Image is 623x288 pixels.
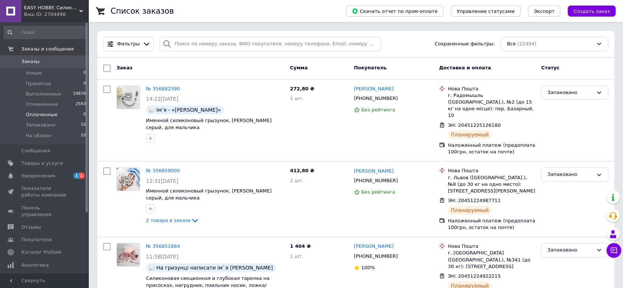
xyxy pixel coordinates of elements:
span: 0 [83,111,86,118]
div: Запаковано [547,171,593,178]
a: Фото товару [116,243,140,267]
a: Именной силиконовый грызунок, [PERSON_NAME] серый, для мальчика [146,118,272,130]
a: № 356859000 [146,168,180,173]
img: :speech_balloon: [149,107,155,113]
span: Фильтры [117,41,140,48]
span: 0 [83,70,86,76]
span: Без рейтинга [361,189,395,195]
span: Управление статусами [457,8,515,14]
span: Статус [541,65,560,70]
span: Экспорт [534,8,554,14]
span: 19876 [73,91,86,97]
span: ЭН: 20451225126180 [448,122,501,128]
a: Создать заказ [560,8,616,14]
span: 11:58[DATE] [146,254,178,260]
div: Нова Пошта [448,86,535,92]
div: Планируемый [448,130,492,139]
img: :speech_balloon: [149,265,155,271]
span: Отзывы [21,224,41,230]
span: Товары и услуги [21,160,63,167]
button: Чат с покупателем [606,243,621,258]
span: ЭН: 20451224922215 [448,273,501,279]
a: 2 товара в заказе [146,218,199,223]
span: ЭН: 20451224987711 [448,198,501,203]
button: Управление статусами [451,6,521,17]
span: Каталог ProSale [21,249,61,256]
button: Создать заказ [568,6,616,17]
img: Фото товару [117,168,140,191]
span: 1 шт. [290,96,303,101]
img: Фото товару [117,86,140,109]
a: [PERSON_NAME] [354,168,394,175]
div: г. Львов ([GEOGRAPHIC_DATA].), №8 (до 30 кг на одно место): [STREET_ADDRESS][PERSON_NAME] [448,174,535,195]
div: Запаковано [547,246,593,254]
span: 1 404 ₴ [290,243,311,249]
span: Заказы [21,58,39,65]
span: Сумма [290,65,308,70]
span: На обзвон [26,132,51,139]
span: Создать заказ [574,8,610,14]
span: 10 [81,132,86,139]
span: Панель управления [21,205,68,218]
button: Скачать отчет по пром-оплате [346,6,443,17]
div: Наложенный платеж (предоплата 100грн, остаток на почте) [448,142,535,155]
input: Поиск [4,26,87,39]
span: [PHONE_NUMBER] [354,96,398,101]
a: Фото товару [116,167,140,191]
span: 412,80 ₴ [290,168,314,173]
a: [PERSON_NAME] [354,86,394,93]
div: Планируемый [448,206,492,215]
span: 1 [73,173,79,179]
span: 2 шт. [290,178,303,183]
div: Запаковано [547,89,593,97]
span: Все [507,41,516,48]
span: 15 [81,122,86,128]
span: Оплаченные [26,111,58,118]
span: Отмененные [26,101,58,108]
span: Сообщения [21,148,50,154]
span: 1 [79,173,85,179]
span: 0 [83,80,86,87]
span: Заказы и сообщения [21,46,74,52]
span: 14:22[DATE] [146,96,178,102]
div: г. [GEOGRAPHIC_DATA] ([GEOGRAPHIC_DATA].), №341 (до 30 кг): [STREET_ADDRESS] [448,250,535,270]
span: [PHONE_NUMBER] [354,253,398,259]
span: Сохраненные фильтры: [435,41,495,48]
span: Новые [26,70,42,76]
span: Доставка и оплата [439,65,491,70]
span: Показатели работы компании [21,185,68,198]
span: 272,80 ₴ [290,86,314,91]
div: Нова Пошта [448,243,535,250]
span: На гризунці написати ім`я [PERSON_NAME] [156,265,273,271]
div: Ваш ID: 2704498 [24,11,88,18]
span: Імʼя - «[PERSON_NAME]» [156,107,221,113]
input: Поиск по номеру заказа, ФИО покупателя, номеру телефона, Email, номеру накладной [160,37,381,51]
a: № 356882390 [146,86,180,91]
span: Покупатель [354,65,387,70]
span: Аналитика [21,262,49,268]
img: Фото товару [117,243,140,266]
span: Без рейтинга [361,107,395,112]
button: Экспорт [528,6,560,17]
span: Выполненные [26,91,61,97]
span: 2 товара в заказе [146,218,191,223]
span: Именной силиконовый грызунок, [PERSON_NAME] серый, для мальчика [146,188,272,201]
span: 1 шт. [290,253,303,259]
span: EASY HOBBY. Силиконовые бусины и фурнитура [24,4,79,11]
h1: Список заказов [111,7,174,15]
div: Нова Пошта [448,167,535,174]
span: Покупатели [21,236,52,243]
span: Принятые [26,80,51,87]
div: г. Радомышль ([GEOGRAPHIC_DATA].), №2 (до 15 кг на одне місце): пер. Базарный, 10 [448,92,535,119]
span: Уведомления [21,173,55,179]
span: 2593 [76,101,86,108]
span: Скачать отчет по пром-оплате [352,8,438,14]
a: № 356851884 [146,243,180,249]
span: 100% [361,265,375,270]
span: Запаковано [26,122,56,128]
span: (22494) [517,41,536,46]
span: Заказ [116,65,132,70]
a: [PERSON_NAME] [354,243,394,250]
